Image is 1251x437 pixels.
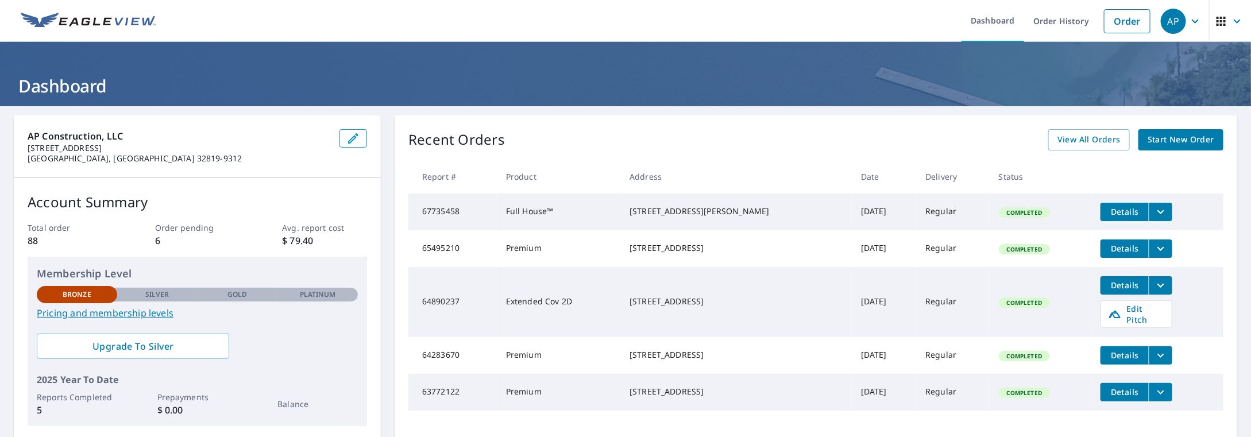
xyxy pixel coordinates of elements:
[1048,129,1130,150] a: View All Orders
[1107,243,1142,254] span: Details
[1149,203,1172,221] button: filesDropdownBtn-67735458
[37,306,358,320] a: Pricing and membership levels
[852,374,916,411] td: [DATE]
[155,222,240,234] p: Order pending
[630,242,843,254] div: [STREET_ADDRESS]
[497,374,620,411] td: Premium
[1107,206,1142,217] span: Details
[497,194,620,230] td: Full House™
[46,340,220,353] span: Upgrade To Silver
[852,337,916,374] td: [DATE]
[1161,9,1186,34] div: AP
[28,129,330,143] p: AP Construction, LLC
[916,267,990,337] td: Regular
[630,296,843,307] div: [STREET_ADDRESS]
[155,234,240,247] p: 6
[1148,133,1214,147] span: Start New Order
[630,386,843,397] div: [STREET_ADDRESS]
[14,74,1237,98] h1: Dashboard
[852,267,916,337] td: [DATE]
[630,349,843,361] div: [STREET_ADDRESS]
[620,160,852,194] th: Address
[497,267,620,337] td: Extended Cov 2D
[852,194,916,230] td: [DATE]
[497,230,620,267] td: Premium
[852,230,916,267] td: [DATE]
[916,337,990,374] td: Regular
[1149,383,1172,401] button: filesDropdownBtn-63772122
[227,289,247,300] p: Gold
[1101,239,1149,258] button: detailsBtn-65495210
[1149,276,1172,295] button: filesDropdownBtn-64890237
[28,222,113,234] p: Total order
[916,194,990,230] td: Regular
[1057,133,1121,147] span: View All Orders
[28,192,367,212] p: Account Summary
[277,398,358,410] p: Balance
[1000,299,1049,307] span: Completed
[408,129,505,150] p: Recent Orders
[1108,303,1165,325] span: Edit Pitch
[408,374,497,411] td: 63772122
[1149,239,1172,258] button: filesDropdownBtn-65495210
[37,403,117,417] p: 5
[1101,383,1149,401] button: detailsBtn-63772122
[37,266,358,281] p: Membership Level
[408,160,497,194] th: Report #
[1107,350,1142,361] span: Details
[1138,129,1223,150] a: Start New Order
[1000,352,1049,360] span: Completed
[145,289,169,300] p: Silver
[37,334,229,359] a: Upgrade To Silver
[1000,245,1049,253] span: Completed
[1107,386,1142,397] span: Details
[916,160,990,194] th: Delivery
[408,230,497,267] td: 65495210
[1149,346,1172,365] button: filesDropdownBtn-64283670
[1107,280,1142,291] span: Details
[282,222,367,234] p: Avg. report cost
[28,153,330,164] p: [GEOGRAPHIC_DATA], [GEOGRAPHIC_DATA] 32819-9312
[28,234,113,247] p: 88
[282,234,367,247] p: $ 79.40
[63,289,91,300] p: Bronze
[408,267,497,337] td: 64890237
[916,374,990,411] td: Regular
[28,143,330,153] p: [STREET_ADDRESS]
[916,230,990,267] td: Regular
[1104,9,1150,33] a: Order
[1101,346,1149,365] button: detailsBtn-64283670
[157,403,238,417] p: $ 0.00
[37,391,117,403] p: Reports Completed
[497,160,620,194] th: Product
[408,337,497,374] td: 64283670
[1101,300,1172,328] a: Edit Pitch
[21,13,156,30] img: EV Logo
[37,373,358,386] p: 2025 Year To Date
[1101,276,1149,295] button: detailsBtn-64890237
[157,391,238,403] p: Prepayments
[497,337,620,374] td: Premium
[300,289,336,300] p: Platinum
[852,160,916,194] th: Date
[1000,389,1049,397] span: Completed
[1000,208,1049,216] span: Completed
[1101,203,1149,221] button: detailsBtn-67735458
[990,160,1091,194] th: Status
[408,194,497,230] td: 67735458
[630,206,843,217] div: [STREET_ADDRESS][PERSON_NAME]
